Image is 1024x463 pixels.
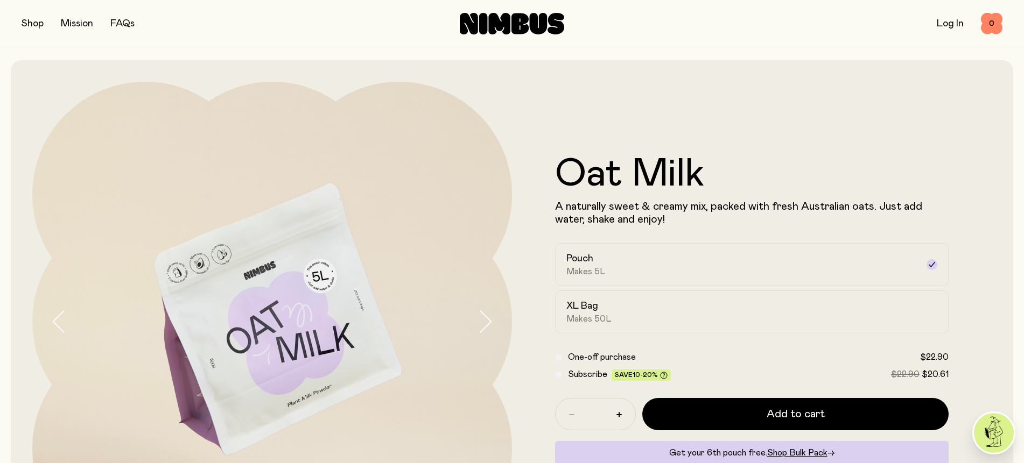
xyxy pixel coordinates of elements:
p: A naturally sweet & creamy mix, packed with fresh Australian oats. Just add water, shake and enjoy! [555,200,949,226]
span: 10-20% [633,372,658,378]
span: Shop Bulk Pack [767,448,827,457]
span: Save [615,372,668,380]
span: One-off purchase [568,353,636,361]
span: $20.61 [922,370,949,379]
button: 0 [981,13,1002,34]
h2: Pouch [566,252,593,265]
a: Mission [61,19,93,29]
a: Log In [937,19,964,29]
span: $22.90 [920,353,949,361]
img: agent [974,413,1014,453]
span: Add to cart [767,407,825,422]
span: $22.90 [891,370,920,379]
a: Shop Bulk Pack→ [767,448,835,457]
h2: XL Bag [566,300,598,312]
span: Makes 5L [566,266,606,277]
h1: Oat Milk [555,155,949,194]
button: Add to cart [642,398,949,430]
a: FAQs [110,19,135,29]
span: Makes 50L [566,314,612,324]
span: Subscribe [568,370,607,379]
